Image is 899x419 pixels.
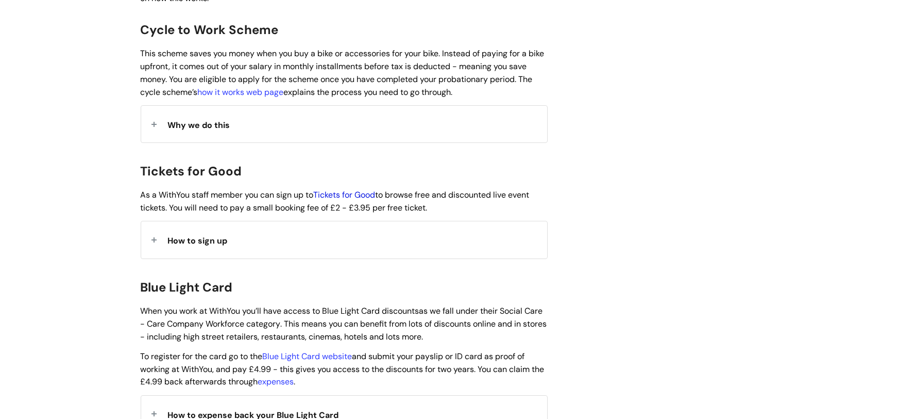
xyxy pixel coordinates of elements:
a: Blue Light Card website [263,351,352,362]
span: This scheme saves you money when you buy a bike or accessories for your bike. Instead of paying f... [141,48,545,97]
span: Why we do this [168,120,230,131]
span: Cycle to Work Scheme [141,22,279,38]
span: To register for the card go to the and submit your payslip or ID card as proof of working at With... [141,351,545,388]
span: How to sign up [168,235,228,246]
span: Blue Light Card [141,279,233,295]
span: As a WithYou staff member you can sign up to to browse free and discounted live event tickets. Yo... [141,189,530,213]
a: how it works web page [198,87,284,98]
span: Tickets for Good [141,163,242,179]
span: When you work at WithYou you’ll have access to Blue Light Card discounts . This means you can ben... [141,305,547,342]
a: expenses [258,376,294,387]
a: Tickets for Good [314,189,376,200]
span: as we fall under their Social Care - Care Company Workforce category [141,305,543,329]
